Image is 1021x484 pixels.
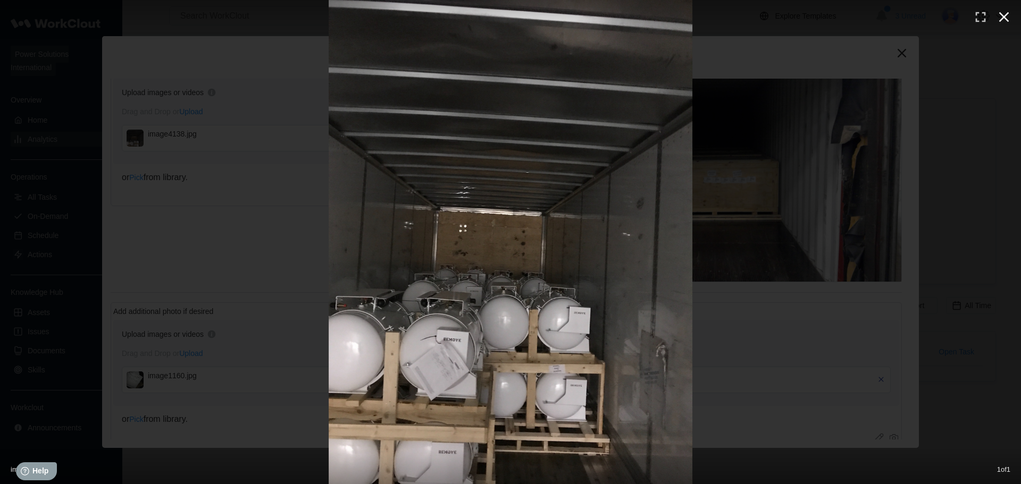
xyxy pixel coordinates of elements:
[969,5,992,29] button: Enter fullscreen (f)
[992,5,1016,29] button: Close (esc)
[997,465,1010,473] span: 1 of 1
[11,465,56,473] span: image4138.jpg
